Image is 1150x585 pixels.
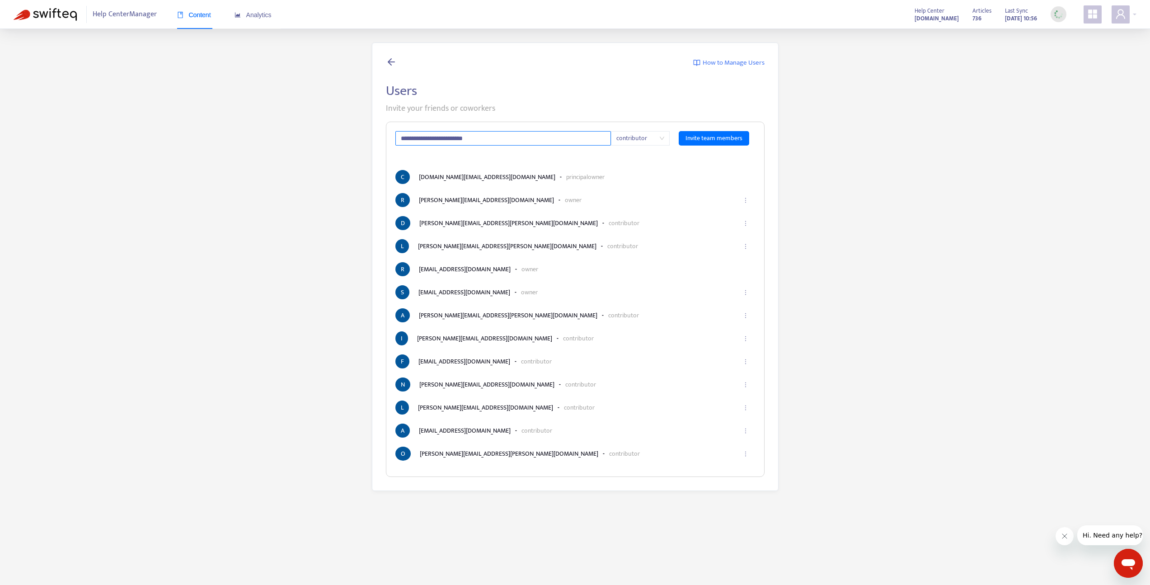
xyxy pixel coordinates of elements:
[395,170,410,184] span: C
[395,424,410,438] span: A
[560,172,562,182] b: -
[738,375,752,395] button: ellipsis
[395,308,410,322] span: A
[395,193,755,207] li: [PERSON_NAME][EMAIL_ADDRESS][DOMAIN_NAME]
[972,6,991,16] span: Articles
[235,11,272,19] span: Analytics
[395,354,755,368] li: [EMAIL_ADDRESS][DOMAIN_NAME]
[742,289,749,296] span: ellipsis
[738,352,752,372] button: ellipsis
[395,377,755,392] li: [PERSON_NAME][EMAIL_ADDRESS][DOMAIN_NAME]
[738,306,752,326] button: ellipsis
[742,312,749,319] span: ellipsis
[395,216,755,230] li: [PERSON_NAME][EMAIL_ADDRESS][PERSON_NAME][DOMAIN_NAME]
[693,57,765,69] a: How to Manage Users
[559,380,561,389] b: -
[235,12,241,18] span: area-chart
[738,236,752,256] button: ellipsis
[521,426,552,435] p: contributor
[693,59,700,66] img: image-link
[738,213,752,233] button: ellipsis
[738,444,752,464] button: ellipsis
[738,283,752,302] button: ellipsis
[742,220,749,226] span: ellipsis
[515,264,517,274] b: -
[395,401,755,415] li: [PERSON_NAME][EMAIL_ADDRESS][DOMAIN_NAME]
[742,197,749,203] span: ellipsis
[742,382,749,388] span: ellipsis
[566,172,605,182] p: principal owner
[1005,6,1028,16] span: Last Sync
[601,241,603,251] b: -
[395,331,755,345] li: [PERSON_NAME][EMAIL_ADDRESS][DOMAIN_NAME]
[521,357,552,366] p: contributor
[395,377,410,392] span: N
[972,14,981,24] strong: 736
[742,359,749,365] span: ellipsis
[515,288,516,297] b: -
[915,6,944,16] span: Help Center
[395,193,410,207] span: R
[915,13,959,24] a: [DOMAIN_NAME]
[395,401,409,415] span: L
[738,398,752,418] button: ellipsis
[609,449,640,458] p: contributor
[602,311,604,320] b: -
[515,426,517,435] b: -
[565,195,582,205] p: owner
[1053,9,1064,20] img: sync_loading.0b5143dde30e3a21642e.gif
[742,243,749,250] span: ellipsis
[685,133,742,143] span: Invite team members
[1114,549,1143,578] iframe: Button to launch messaging window
[521,264,538,274] p: owner
[565,380,596,389] p: contributor
[177,12,183,18] span: book
[703,58,765,68] span: How to Manage Users
[742,335,749,342] span: ellipsis
[607,241,638,251] p: contributor
[395,424,755,438] li: [EMAIL_ADDRESS][DOMAIN_NAME]
[738,421,752,441] button: ellipsis
[395,216,410,230] span: D
[521,288,538,297] p: owner
[616,132,664,145] span: contributor
[395,308,755,322] li: [PERSON_NAME][EMAIL_ADDRESS][PERSON_NAME][DOMAIN_NAME]
[742,451,749,457] span: ellipsis
[564,403,595,412] p: contributor
[1087,9,1098,19] span: appstore
[742,428,749,434] span: ellipsis
[738,329,752,349] button: ellipsis
[563,334,594,343] p: contributor
[395,354,409,368] span: F
[602,218,604,228] b: -
[558,403,559,412] b: -
[915,14,959,24] strong: [DOMAIN_NAME]
[386,83,765,99] h2: Users
[609,218,639,228] p: contributor
[1115,9,1126,19] span: user
[608,311,639,320] p: contributor
[386,103,765,115] p: Invite your friends or coworkers
[395,285,755,299] li: [EMAIL_ADDRESS][DOMAIN_NAME]
[395,331,408,345] span: I
[395,239,755,253] li: [PERSON_NAME][EMAIL_ADDRESS][PERSON_NAME][DOMAIN_NAME]
[1005,14,1037,24] strong: [DATE] 10:56
[557,334,559,343] b: -
[1056,527,1074,545] iframe: Close message
[177,11,211,19] span: Content
[395,170,755,184] li: [DOMAIN_NAME][EMAIL_ADDRESS][DOMAIN_NAME]
[603,449,605,458] b: -
[559,195,560,205] b: -
[742,405,749,411] span: ellipsis
[395,447,411,461] span: O
[395,447,755,461] li: [PERSON_NAME][EMAIL_ADDRESS][PERSON_NAME][DOMAIN_NAME]
[395,262,755,276] li: [EMAIL_ADDRESS][DOMAIN_NAME]
[738,190,752,210] button: ellipsis
[93,6,157,23] span: Help Center Manager
[14,8,77,21] img: Swifteq
[395,239,409,253] span: L
[679,131,749,146] button: Invite team members
[515,357,516,366] b: -
[395,262,410,276] span: R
